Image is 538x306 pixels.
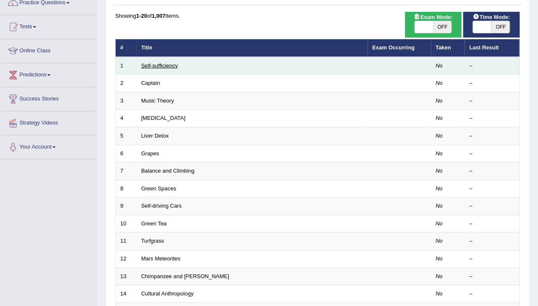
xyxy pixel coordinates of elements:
[470,255,515,263] div: –
[116,127,137,145] td: 5
[470,237,515,245] div: –
[0,39,97,60] a: Online Class
[141,185,176,192] a: Green Spaces
[436,133,443,139] em: No
[137,39,368,57] th: Title
[436,220,443,227] em: No
[436,150,443,157] em: No
[141,150,160,157] a: Grapes
[373,44,415,51] a: Exam Occurring
[436,238,443,244] em: No
[141,238,164,244] a: Turfgrass
[436,80,443,86] em: No
[433,21,452,33] span: OFF
[405,12,462,38] div: Show exams occurring in exams
[436,203,443,209] em: No
[141,97,174,104] a: Music Theory
[116,250,137,268] td: 12
[431,39,465,57] th: Taken
[470,97,515,105] div: –
[141,133,169,139] a: Liver Detox
[470,202,515,210] div: –
[470,273,515,281] div: –
[141,255,181,262] a: Mars Meteorites
[141,220,167,227] a: Green Tea
[116,162,137,180] td: 7
[470,79,515,87] div: –
[116,75,137,92] td: 2
[470,150,515,158] div: –
[116,285,137,303] td: 14
[492,21,510,33] span: OFF
[436,290,443,297] em: No
[141,62,178,69] a: Self-sufficiency
[470,290,515,298] div: –
[0,87,97,108] a: Success Stories
[436,97,443,104] em: No
[141,273,230,279] a: Chimpanzee and [PERSON_NAME]
[470,220,515,228] div: –
[141,80,160,86] a: Captain
[436,273,443,279] em: No
[465,39,520,57] th: Last Result
[116,215,137,233] td: 10
[116,92,137,110] td: 3
[0,135,97,157] a: Your Account
[141,168,195,174] a: Balance and Climbing
[470,132,515,140] div: –
[0,15,97,36] a: Tests
[116,268,137,285] td: 13
[470,185,515,193] div: –
[141,290,194,297] a: Cultural Anthropology
[470,62,515,70] div: –
[436,62,443,69] em: No
[470,114,515,122] div: –
[470,167,515,175] div: –
[436,168,443,174] em: No
[141,115,186,121] a: [MEDICAL_DATA]
[436,115,443,121] em: No
[436,255,443,262] em: No
[116,233,137,250] td: 11
[141,203,182,209] a: Self-driving Cars
[470,13,514,22] span: Time Mode:
[152,13,166,19] b: 1,007
[115,12,520,20] div: Showing of items.
[410,13,456,22] span: Exam Mode:
[0,111,97,133] a: Strategy Videos
[116,198,137,215] td: 9
[436,185,443,192] em: No
[136,13,147,19] b: 1-20
[0,63,97,84] a: Predictions
[116,145,137,162] td: 6
[116,180,137,198] td: 8
[116,110,137,127] td: 4
[116,39,137,57] th: #
[116,57,137,75] td: 1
